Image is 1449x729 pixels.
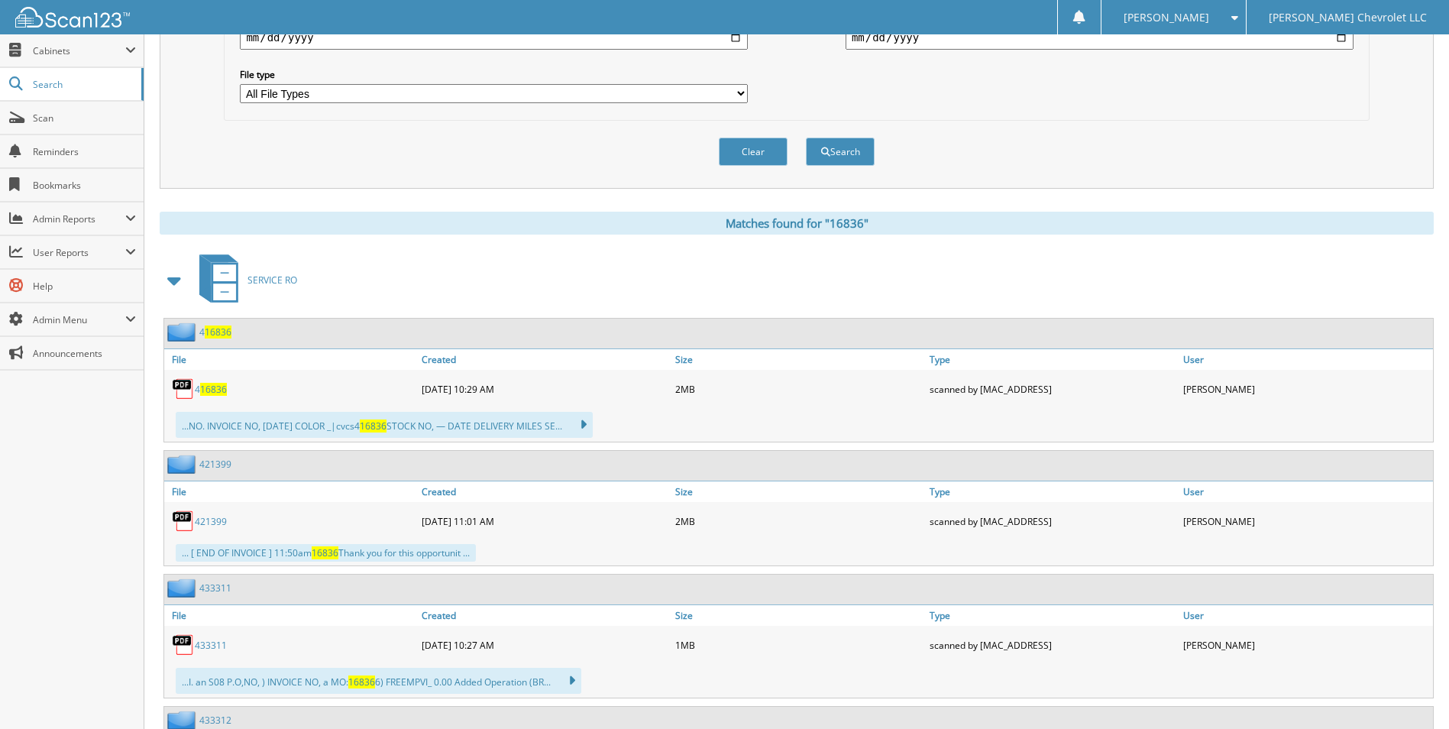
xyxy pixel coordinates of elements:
[1179,630,1433,660] div: [PERSON_NAME]
[348,676,375,688] span: 16836
[926,630,1179,660] div: scanned by [MAC_ADDRESS]
[671,605,925,626] a: Size
[671,481,925,502] a: Size
[33,112,136,125] span: Scan
[172,633,195,656] img: PDF.png
[240,68,748,81] label: File type
[418,481,671,502] a: Created
[195,515,227,528] a: 421399
[167,455,199,474] img: folder2.png
[172,510,195,533] img: PDF.png
[247,274,297,287] span: SERVICE RO
[1179,506,1433,536] div: [PERSON_NAME]
[926,349,1179,370] a: Type
[195,639,227,652] a: 433311
[167,578,199,598] img: folder2.png
[33,280,136,293] span: Help
[671,349,925,370] a: Size
[1179,349,1433,370] a: User
[167,322,199,342] img: folder2.png
[164,605,418,626] a: File
[1179,481,1433,502] a: User
[33,347,136,360] span: Announcements
[205,326,231,339] span: 16836
[164,481,418,502] a: File
[418,605,671,626] a: Created
[926,506,1179,536] div: scanned by [MAC_ADDRESS]
[33,212,125,225] span: Admin Reports
[172,377,195,400] img: PDF.png
[176,412,593,438] div: ...NO. INVOICE NO, [DATE] COLOR _|cvcs4 STOCK NO, — DATE DELIVERY MILES SE...
[846,25,1354,50] input: end
[176,668,581,694] div: ...I. an S08 P.O,NO, ) INVOICE NO, a MO: 6) FREEMPVI_ 0.00 Added Operation (BR...
[1269,13,1427,22] span: [PERSON_NAME] Chevrolet LLC
[199,326,231,339] a: 416836
[1179,374,1433,404] div: [PERSON_NAME]
[33,145,136,158] span: Reminders
[926,374,1179,404] div: scanned by [MAC_ADDRESS]
[199,582,231,595] a: 433311
[312,546,338,559] span: 16836
[671,374,925,404] div: 2MB
[418,349,671,370] a: Created
[806,138,875,166] button: Search
[671,630,925,660] div: 1MB
[33,179,136,192] span: Bookmarks
[164,349,418,370] a: File
[33,44,125,57] span: Cabinets
[176,544,476,562] div: ... [ END OF INVOICE ] 11:50am Thank you for this opportunit ...
[418,630,671,660] div: [DATE] 10:27 AM
[719,138,788,166] button: Clear
[1373,656,1449,729] iframe: Chat Widget
[195,383,227,396] a: 416836
[160,212,1434,235] div: Matches found for "16836"
[1179,605,1433,626] a: User
[190,250,297,310] a: SERVICE RO
[200,383,227,396] span: 16836
[199,714,231,727] a: 433312
[33,246,125,259] span: User Reports
[926,481,1179,502] a: Type
[418,506,671,536] div: [DATE] 11:01 AM
[926,605,1179,626] a: Type
[418,374,671,404] div: [DATE] 10:29 AM
[199,458,231,471] a: 421399
[33,78,134,91] span: Search
[240,25,748,50] input: start
[33,313,125,326] span: Admin Menu
[671,506,925,536] div: 2MB
[1124,13,1209,22] span: [PERSON_NAME]
[360,420,387,433] span: 16836
[15,7,130,28] img: scan123-logo-white.svg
